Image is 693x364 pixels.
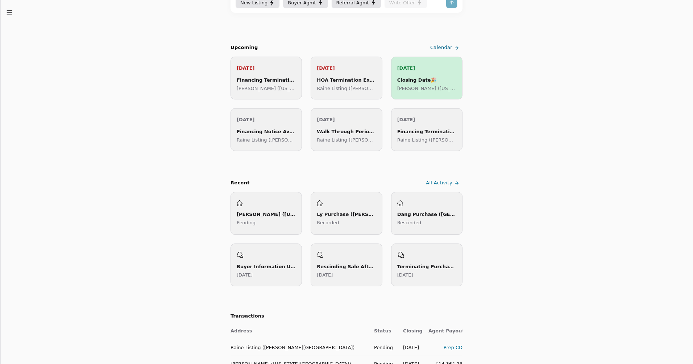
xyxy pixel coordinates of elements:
th: Address [231,323,368,339]
div: HOA Termination Expires [317,76,376,84]
p: [DATE] [237,64,296,72]
p: Raine Listing ([PERSON_NAME][GEOGRAPHIC_DATA]) [317,136,376,144]
div: Financing Termination Deadline [397,128,456,135]
a: Dang Purchase ([GEOGRAPHIC_DATA])Rescinded [391,192,462,235]
p: Raine Listing ([PERSON_NAME][GEOGRAPHIC_DATA]) [317,85,376,92]
p: [DATE] [397,64,456,72]
a: Ly Purchase ([PERSON_NAME][GEOGRAPHIC_DATA])Recorded [311,192,382,235]
p: Raine Listing ([PERSON_NAME][GEOGRAPHIC_DATA]) [397,136,456,144]
th: Agent Payout [423,323,462,339]
p: Recorded [317,219,376,226]
a: [DATE]Closing Date🎉[PERSON_NAME] ([US_STATE][GEOGRAPHIC_DATA]) [391,57,462,99]
div: Recent [231,179,250,187]
time: Wednesday, July 16, 2025 at 9:11:36 PM [237,272,253,278]
a: [DATE]Financing Termination Deadline[PERSON_NAME] ([US_STATE][GEOGRAPHIC_DATA]) [231,57,302,99]
th: Status [368,323,397,339]
div: Financing Termination Deadline [237,76,296,84]
p: [DATE] [317,116,376,123]
div: Walk Through Period Begins [317,128,376,135]
time: Monday, May 26, 2025 at 6:01:10 PM [397,272,413,278]
td: Pending [368,339,397,356]
div: Ly Purchase ([PERSON_NAME][GEOGRAPHIC_DATA]) [317,210,376,218]
div: Rescinding Sale After Inspection [317,263,376,270]
div: Closing Date 🎉 [397,76,456,84]
div: Financing Notice Available [237,128,296,135]
p: Rescinded [397,219,456,226]
h2: Transactions [231,312,462,320]
div: Buyer Information Update Request [237,263,296,270]
p: Pending [237,219,296,226]
p: [DATE] [237,116,296,123]
a: Rescinding Sale After Inspection[DATE] [311,244,382,286]
div: Terminating Purchase and Sale Agreement [397,263,456,270]
div: Dang Purchase ([GEOGRAPHIC_DATA]) [397,210,456,218]
p: [PERSON_NAME] ([US_STATE][GEOGRAPHIC_DATA]) [397,85,456,92]
a: [DATE]Financing Notice AvailableRaine Listing ([PERSON_NAME][GEOGRAPHIC_DATA]) [231,108,302,151]
div: [PERSON_NAME] ([US_STATE][GEOGRAPHIC_DATA]) [237,210,296,218]
span: Calendar [430,44,452,52]
h2: Upcoming [231,44,258,52]
time: Wednesday, May 28, 2025 at 1:54:22 PM [317,272,333,278]
a: [DATE]Financing Termination DeadlineRaine Listing ([PERSON_NAME][GEOGRAPHIC_DATA]) [391,108,462,151]
a: [DATE]Walk Through Period BeginsRaine Listing ([PERSON_NAME][GEOGRAPHIC_DATA]) [311,108,382,151]
p: [DATE] [317,64,376,72]
a: Calendar [429,42,462,54]
p: [DATE] [397,116,456,123]
th: Closing [397,323,423,339]
a: All Activity [424,177,462,189]
a: Terminating Purchase and Sale Agreement[DATE] [391,244,462,286]
div: Prep CD [428,344,462,351]
td: [DATE] [397,339,423,356]
td: Raine Listing ([PERSON_NAME][GEOGRAPHIC_DATA]) [231,339,368,356]
a: [DATE]HOA Termination ExpiresRaine Listing ([PERSON_NAME][GEOGRAPHIC_DATA]) [311,57,382,99]
a: [PERSON_NAME] ([US_STATE][GEOGRAPHIC_DATA])Pending [231,192,302,235]
a: Buyer Information Update Request[DATE] [231,244,302,286]
span: All Activity [426,179,452,187]
p: Raine Listing ([PERSON_NAME][GEOGRAPHIC_DATA]) [237,136,296,144]
p: [PERSON_NAME] ([US_STATE][GEOGRAPHIC_DATA]) [237,85,296,92]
